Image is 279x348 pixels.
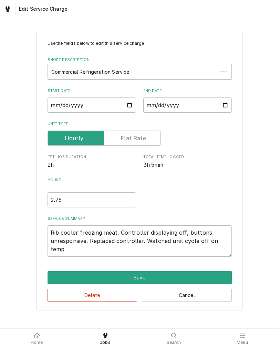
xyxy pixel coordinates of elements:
[48,40,232,47] p: Use the fields below to edit this service charge
[48,57,232,63] label: Short Description
[167,340,181,345] span: Search
[143,161,232,169] span: Total Time Logged
[48,161,136,169] span: Est. Job Duration
[48,40,232,257] div: Line Item Create/Update Form
[3,330,71,347] a: Home
[48,98,136,113] input: yyyy-mm-dd
[48,271,232,301] div: Button Group
[48,121,232,146] div: Unit Type
[48,225,232,257] textarea: Rib cooler freezing meat. Controller displaying off, buttons unresponsive. Replaced controller. W...
[48,154,136,160] span: Est. Job Duration
[143,88,232,94] label: End Date
[36,32,243,310] div: Line Item Create/Update
[48,88,136,94] label: Start Date
[100,340,111,345] span: Jobs
[48,289,137,301] button: Delete
[48,121,232,127] label: Unit Type
[208,330,276,347] a: Menu
[1,3,14,15] a: Go to Jobs
[48,154,136,169] div: Est. Job Duration
[17,6,68,12] span: Edit Service Charge
[48,162,54,168] span: 2h
[142,289,232,301] button: Cancel
[48,216,232,222] label: Service Summary
[48,57,232,80] div: Short Description
[48,216,232,257] div: Service Summary
[143,88,232,113] div: End Date
[48,88,136,113] div: Start Date
[71,330,139,347] a: Jobs
[48,177,136,188] label: Hours
[143,154,232,160] span: Total Time Logged
[31,340,43,345] span: Home
[48,177,136,207] div: [object Object]
[143,154,232,169] div: Total Time Logged
[237,340,248,345] span: Menu
[48,271,232,284] button: Save
[143,162,164,168] span: 3h 5min
[143,98,232,113] input: yyyy-mm-dd
[48,284,232,301] div: Button Group Row
[48,271,232,284] div: Button Group Row
[140,330,208,347] a: Search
